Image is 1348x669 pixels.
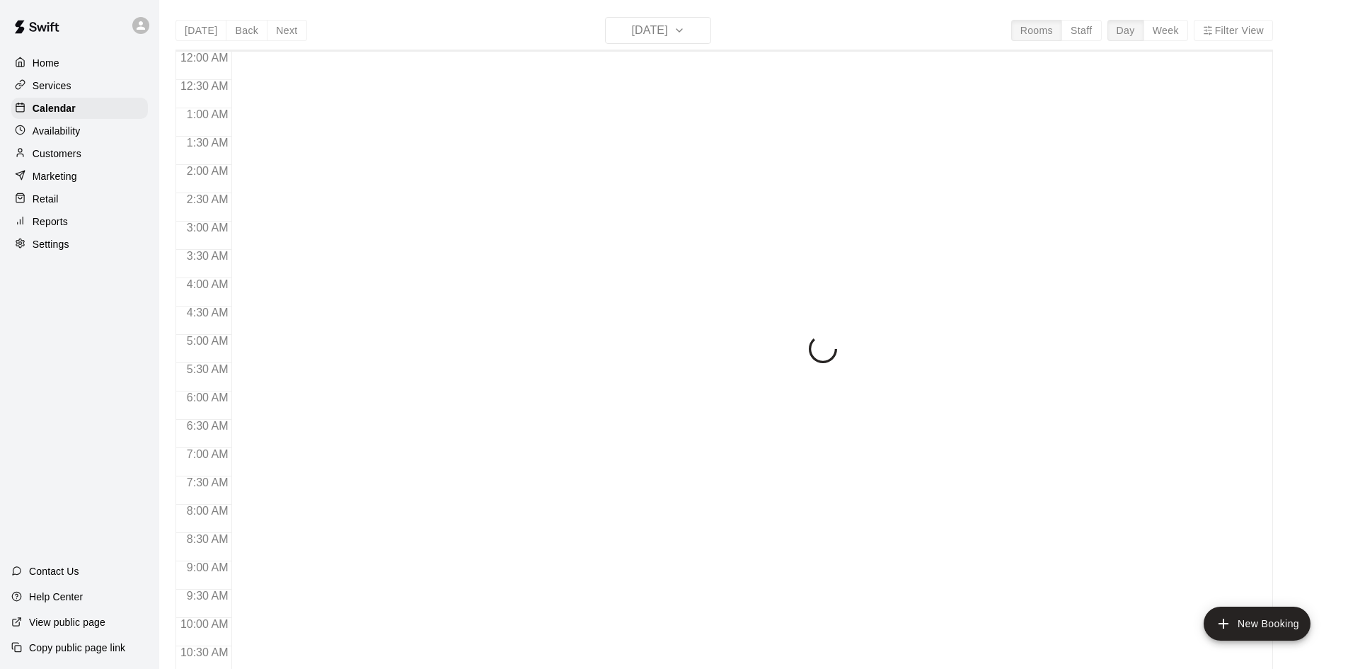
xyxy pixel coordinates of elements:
[177,618,232,630] span: 10:00 AM
[183,561,232,573] span: 9:00 AM
[183,108,232,120] span: 1:00 AM
[183,335,232,347] span: 5:00 AM
[29,641,125,655] p: Copy public page link
[183,476,232,488] span: 7:30 AM
[11,188,148,210] a: Retail
[183,307,232,319] span: 4:30 AM
[183,278,232,290] span: 4:00 AM
[1204,607,1310,641] button: add
[183,533,232,545] span: 8:30 AM
[33,124,81,138] p: Availability
[183,165,232,177] span: 2:00 AM
[11,166,148,187] a: Marketing
[33,237,69,251] p: Settings
[29,615,105,629] p: View public page
[33,79,71,93] p: Services
[183,137,232,149] span: 1:30 AM
[183,391,232,404] span: 6:00 AM
[183,448,232,460] span: 7:00 AM
[29,564,79,578] p: Contact Us
[183,420,232,432] span: 6:30 AM
[11,98,148,119] a: Calendar
[183,250,232,262] span: 3:30 AM
[183,193,232,205] span: 2:30 AM
[11,234,148,255] a: Settings
[183,590,232,602] span: 9:30 AM
[177,80,232,92] span: 12:30 AM
[177,52,232,64] span: 12:00 AM
[183,363,232,375] span: 5:30 AM
[183,222,232,234] span: 3:00 AM
[11,75,148,96] a: Services
[11,52,148,74] a: Home
[11,120,148,142] a: Availability
[33,169,77,183] p: Marketing
[29,590,83,604] p: Help Center
[33,101,76,115] p: Calendar
[183,505,232,517] span: 8:00 AM
[33,56,59,70] p: Home
[33,147,81,161] p: Customers
[11,143,148,164] a: Customers
[11,211,148,232] a: Reports
[177,646,232,658] span: 10:30 AM
[33,215,68,229] p: Reports
[33,192,59,206] p: Retail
